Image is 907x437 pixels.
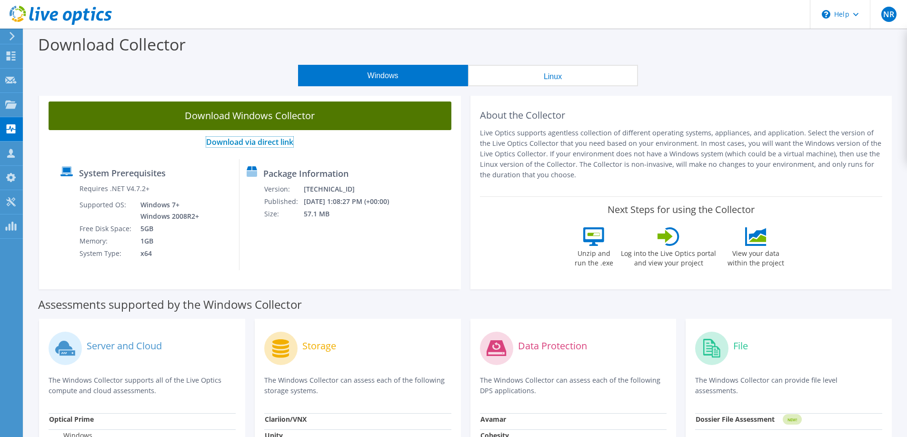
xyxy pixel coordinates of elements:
label: Unzip and run the .exe [572,246,616,268]
label: Data Protection [518,341,587,351]
td: [TECHNICAL_ID] [303,183,402,195]
td: Size: [264,208,303,220]
svg: \n [822,10,830,19]
td: System Type: [79,247,133,260]
td: Version: [264,183,303,195]
a: Download Windows Collector [49,102,451,130]
tspan: NEW! [787,417,797,422]
td: [DATE] 1:08:27 PM (+00:00) [303,195,402,208]
p: Live Optics supports agentless collection of different operating systems, appliances, and applica... [480,128,883,180]
label: Requires .NET V4.7.2+ [80,184,150,193]
label: File [733,341,748,351]
label: View your data within the project [721,246,790,268]
td: Free Disk Space: [79,223,133,235]
label: Package Information [263,169,349,178]
strong: Clariion/VNX [265,415,307,424]
button: Linux [468,65,638,86]
p: The Windows Collector can assess each of the following DPS applications. [480,375,667,396]
h2: About the Collector [480,110,883,121]
p: The Windows Collector can assess each of the following storage systems. [264,375,451,396]
a: Download via direct link [206,137,293,147]
td: 1GB [133,235,201,247]
button: Windows [298,65,468,86]
label: System Prerequisites [79,168,166,178]
label: Download Collector [38,33,186,55]
label: Storage [302,341,336,351]
strong: Dossier File Assessment [696,415,775,424]
td: x64 [133,247,201,260]
label: Server and Cloud [87,341,162,351]
strong: Avamar [480,415,506,424]
td: Windows 7+ Windows 2008R2+ [133,199,201,223]
strong: Optical Prime [49,415,94,424]
td: Memory: [79,235,133,247]
label: Log into the Live Optics portal and view your project [620,246,717,268]
label: Assessments supported by the Windows Collector [38,300,302,309]
td: Published: [264,195,303,208]
td: 57.1 MB [303,208,402,220]
p: The Windows Collector can provide file level assessments. [695,375,882,396]
span: NR [881,7,897,22]
label: Next Steps for using the Collector [608,204,755,215]
p: The Windows Collector supports all of the Live Optics compute and cloud assessments. [49,375,236,396]
td: Supported OS: [79,199,133,223]
td: 5GB [133,223,201,235]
